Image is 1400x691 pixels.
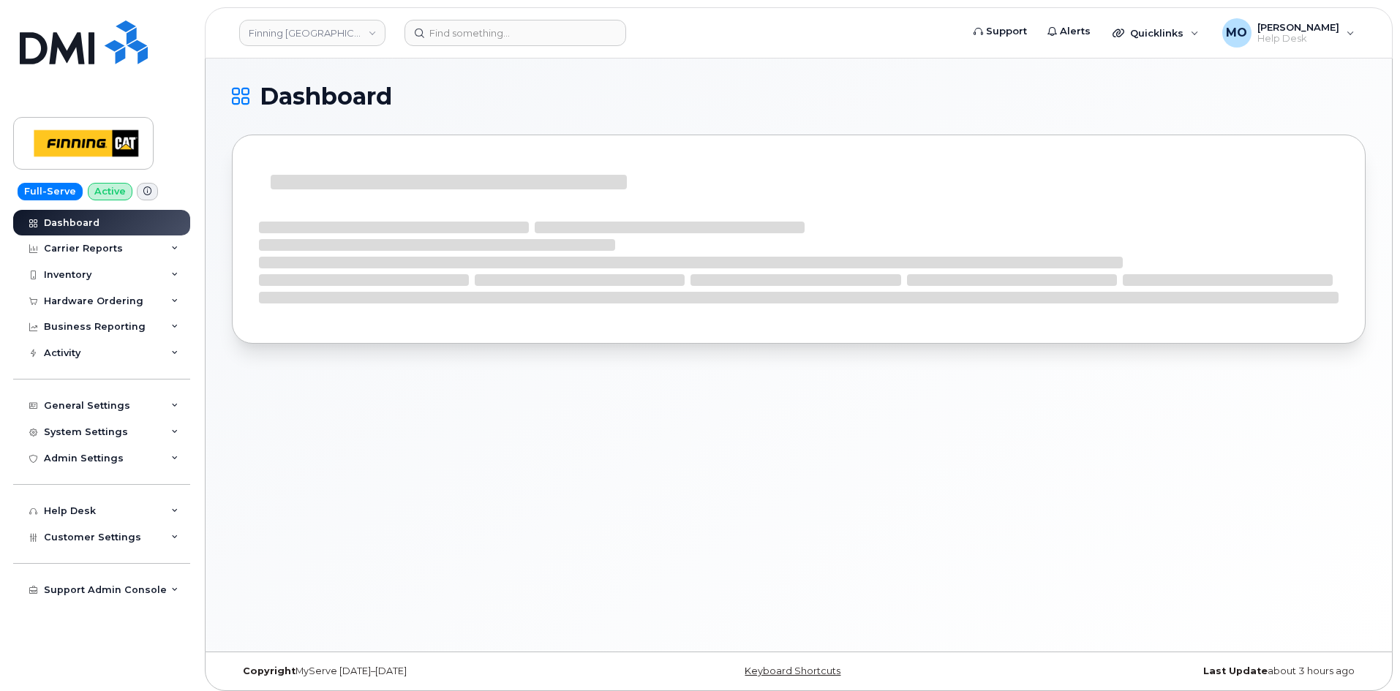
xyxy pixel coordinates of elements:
strong: Copyright [243,665,296,676]
div: MyServe [DATE]–[DATE] [232,665,610,677]
a: Keyboard Shortcuts [745,665,840,676]
strong: Last Update [1203,665,1268,676]
div: about 3 hours ago [987,665,1366,677]
span: Dashboard [260,86,392,107]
